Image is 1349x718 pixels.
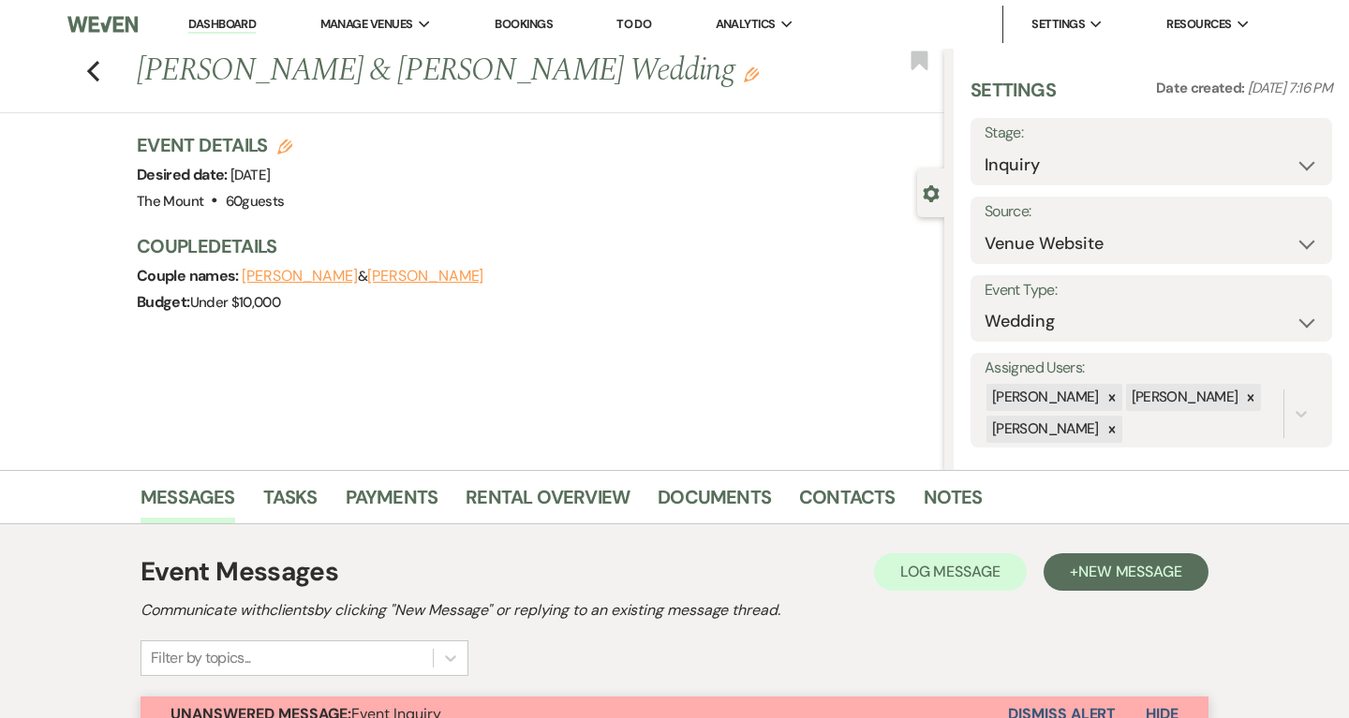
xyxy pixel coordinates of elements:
span: The Mount [137,192,203,211]
span: [DATE] [230,166,270,184]
button: +New Message [1044,553,1208,591]
a: To Do [616,16,651,32]
a: Rental Overview [466,482,630,523]
h3: Settings [971,77,1056,118]
span: New Message [1078,562,1182,581]
button: [PERSON_NAME] [242,269,358,284]
div: [PERSON_NAME] [1126,384,1241,411]
span: 60 guests [226,192,285,211]
label: Source: [985,198,1318,226]
button: Edit [744,66,759,82]
a: Bookings [495,16,553,32]
img: Weven Logo [67,5,138,44]
h1: [PERSON_NAME] & [PERSON_NAME] Wedding [137,49,776,94]
div: Filter by topics... [151,647,251,669]
div: [PERSON_NAME] [986,384,1102,411]
button: Log Message [874,553,1027,591]
div: [PERSON_NAME] [986,416,1102,443]
span: [DATE] 7:16 PM [1248,79,1332,97]
h3: Event Details [137,132,292,158]
span: & [242,267,483,286]
span: Date created: [1156,79,1248,97]
span: Couple names: [137,266,242,286]
button: [PERSON_NAME] [367,269,483,284]
span: Settings [1031,15,1085,34]
label: Assigned Users: [985,355,1318,382]
span: Desired date: [137,165,230,184]
button: Close lead details [923,183,940,201]
span: Log Message [900,562,1001,581]
h1: Event Messages [141,552,338,592]
span: Under $10,000 [190,293,281,312]
a: Payments [346,482,438,523]
span: Budget: [137,292,190,312]
span: Resources [1166,15,1231,34]
a: Tasks [263,482,318,523]
a: Contacts [799,482,896,523]
a: Dashboard [188,16,256,34]
h3: Couple Details [137,233,926,259]
a: Documents [658,482,771,523]
label: Stage: [985,120,1318,147]
label: Event Type: [985,277,1318,304]
a: Messages [141,482,235,523]
a: Notes [924,482,983,523]
h2: Communicate with clients by clicking "New Message" or replying to an existing message thread. [141,599,1208,622]
span: Manage Venues [320,15,413,34]
span: Analytics [716,15,776,34]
